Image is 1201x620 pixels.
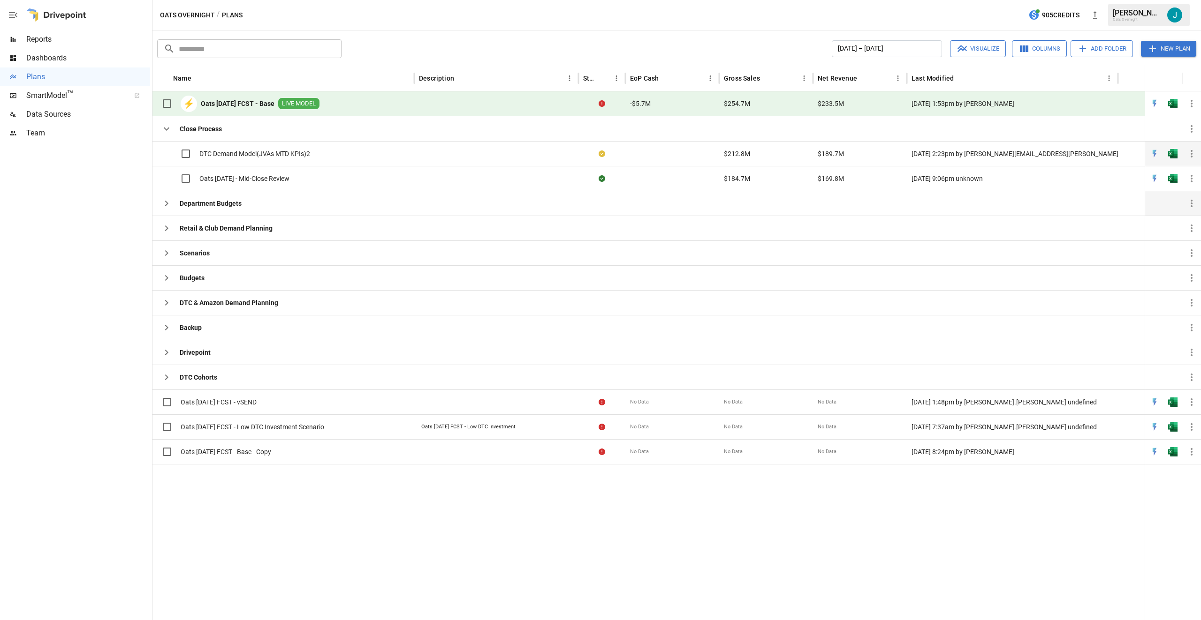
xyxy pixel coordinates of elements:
[907,166,1118,191] div: [DATE] 9:06pm unknown
[599,447,605,456] div: Error during sync.
[724,448,743,456] span: No Data
[278,99,319,108] span: LIVE MODEL
[180,273,205,283] b: Budgets
[1168,422,1178,432] img: excel-icon.76473adf.svg
[180,298,278,307] b: DTC & Amazon Demand Planning
[1162,2,1188,28] button: Justin VanAntwerp
[1150,422,1159,432] img: quick-edit-flash.b8aec18c.svg
[1188,72,1201,85] button: Sort
[907,414,1118,439] div: [DATE] 7:37am by [PERSON_NAME].[PERSON_NAME] undefined
[1168,174,1178,183] img: excel-icon.76473adf.svg
[173,75,191,82] div: Name
[818,398,836,406] span: No Data
[1150,99,1159,108] img: quick-edit-flash.b8aec18c.svg
[724,174,750,183] span: $184.7M
[955,72,968,85] button: Sort
[950,40,1006,57] button: Visualize
[724,99,750,108] span: $254.7M
[599,174,605,183] div: Sync complete
[1150,397,1159,407] img: quick-edit-flash.b8aec18c.svg
[630,448,649,456] span: No Data
[583,75,596,82] div: Status
[1102,72,1116,85] button: Last Modified column menu
[419,75,454,82] div: Description
[599,149,605,158] div: Your plan has changes in Excel that are not reflected in the Drivepoint Data Warehouse, select "S...
[1113,17,1162,22] div: Oats Overnight
[1150,149,1159,158] div: Open in Quick Edit
[858,72,871,85] button: Sort
[181,397,257,407] span: Oats [DATE] FCST - vSEND
[26,34,150,45] span: Reports
[660,72,673,85] button: Sort
[1150,174,1159,183] img: quick-edit-flash.b8aec18c.svg
[192,72,205,85] button: Sort
[704,72,717,85] button: EoP Cash column menu
[610,72,623,85] button: Status column menu
[1042,9,1079,21] span: 905 Credits
[1012,40,1067,57] button: Columns
[1086,6,1104,24] button: New version available, click to update!
[1025,7,1083,24] button: 905Credits
[1071,40,1133,57] button: Add Folder
[26,90,124,101] span: SmartModel
[798,72,811,85] button: Gross Sales column menu
[199,174,289,183] span: Oats [DATE] - Mid-Close Review
[563,72,576,85] button: Description column menu
[26,127,150,139] span: Team
[818,99,844,108] span: $233.5M
[180,224,273,233] b: Retail & Club Demand Planning
[1168,149,1178,158] img: excel-icon.76473adf.svg
[1150,99,1159,108] div: Open in Quick Edit
[1168,422,1178,432] div: Open in Excel
[1168,149,1178,158] div: Open in Excel
[180,124,222,134] b: Close Process
[907,141,1118,166] div: [DATE] 2:23pm by [PERSON_NAME][EMAIL_ADDRESS][PERSON_NAME][DOMAIN_NAME] undefined
[818,423,836,431] span: No Data
[180,323,202,332] b: Backup
[907,91,1118,116] div: [DATE] 1:53pm by [PERSON_NAME]
[199,149,310,158] span: DTC Demand Model(JVAs MTD KPIs)2
[912,75,954,82] div: Last Modified
[1150,422,1159,432] div: Open in Quick Edit
[67,89,74,100] span: ™
[1150,447,1159,456] div: Open in Quick Edit
[421,423,516,431] div: Oats [DATE] FCST - Low DTC Investment
[724,149,750,158] span: $212.8M
[818,448,836,456] span: No Data
[201,99,274,108] b: Oats [DATE] FCST - Base
[599,99,605,108] div: Error during sync.
[1150,149,1159,158] img: quick-edit-flash.b8aec18c.svg
[181,422,324,432] span: Oats [DATE] FCST - Low DTC Investment Scenario
[907,439,1118,464] div: [DATE] 8:24pm by [PERSON_NAME]
[832,40,942,57] button: [DATE] – [DATE]
[181,96,197,112] div: ⚡
[217,9,220,21] div: /
[1150,174,1159,183] div: Open in Quick Edit
[180,348,211,357] b: Drivepoint
[1168,174,1178,183] div: Open in Excel
[160,9,215,21] button: Oats Overnight
[26,71,150,82] span: Plans
[1168,99,1178,108] img: excel-icon.76473adf.svg
[630,398,649,406] span: No Data
[1168,397,1178,407] div: Open in Excel
[26,52,150,64] span: Dashboards
[724,75,760,82] div: Gross Sales
[1168,99,1178,108] div: Open in Excel
[724,423,743,431] span: No Data
[630,75,659,82] div: EoP Cash
[1141,41,1196,57] button: New Plan
[630,423,649,431] span: No Data
[818,75,857,82] div: Net Revenue
[1150,447,1159,456] img: quick-edit-flash.b8aec18c.svg
[181,447,271,456] span: Oats [DATE] FCST - Base - Copy
[761,72,774,85] button: Sort
[891,72,905,85] button: Net Revenue column menu
[1150,397,1159,407] div: Open in Quick Edit
[26,109,150,120] span: Data Sources
[630,99,651,108] span: -$5.7M
[907,389,1118,414] div: [DATE] 1:48pm by [PERSON_NAME].[PERSON_NAME] undefined
[1113,8,1162,17] div: [PERSON_NAME]
[818,149,844,158] span: $189.7M
[1167,7,1182,22] div: Justin VanAntwerp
